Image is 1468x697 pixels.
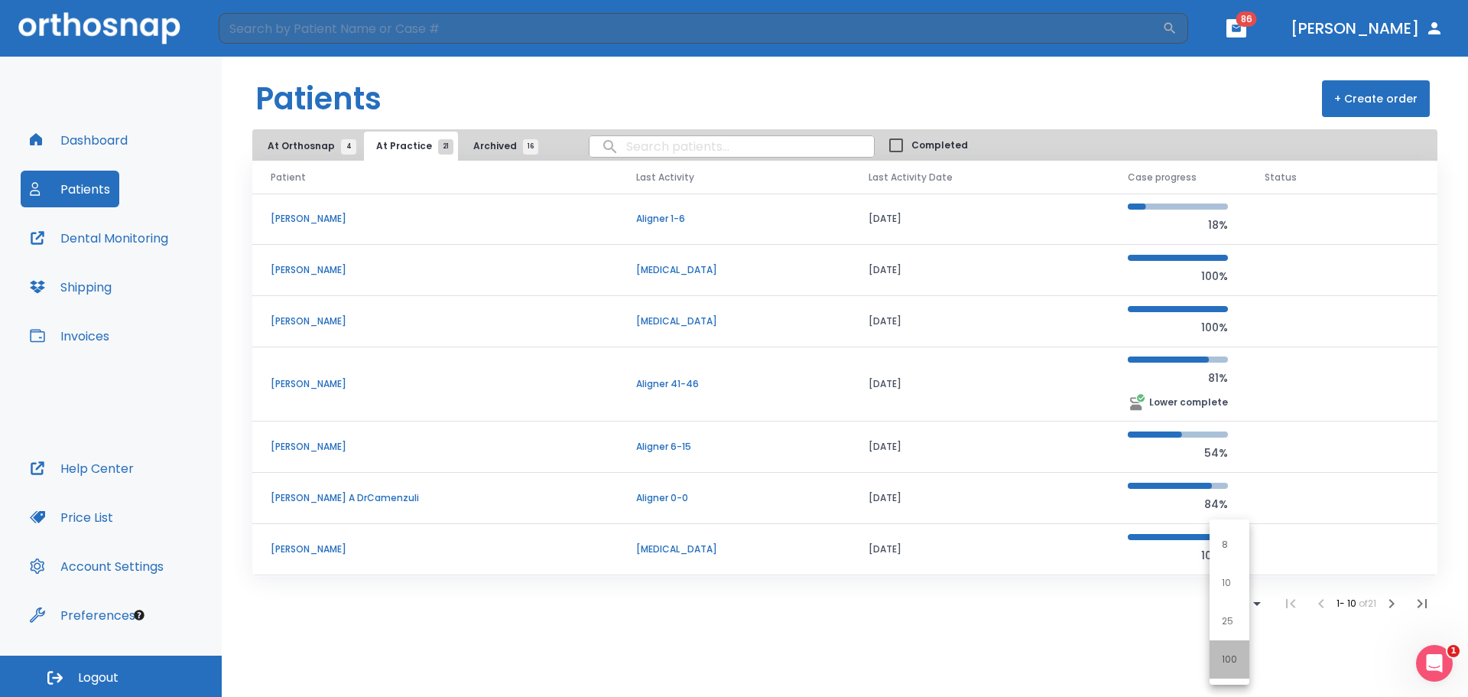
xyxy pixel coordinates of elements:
p: 10 [1222,576,1231,590]
p: 100 [1222,653,1237,666]
iframe: Intercom live chat [1416,645,1453,682]
span: 1 [1447,645,1460,657]
p: 8 [1222,538,1228,552]
p: 25 [1222,614,1233,628]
